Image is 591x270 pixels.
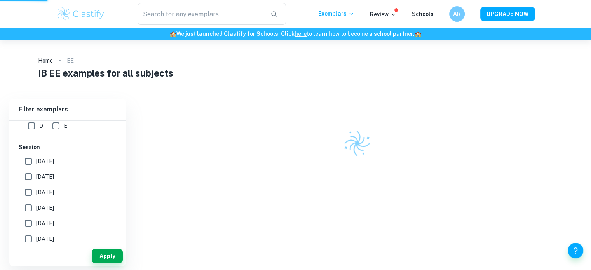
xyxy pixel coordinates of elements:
[36,172,54,181] span: [DATE]
[370,10,396,19] p: Review
[38,55,53,66] a: Home
[92,249,123,263] button: Apply
[36,188,54,197] span: [DATE]
[38,66,553,80] h1: IB EE examples for all subjects
[568,243,583,258] button: Help and Feedback
[412,11,434,17] a: Schools
[480,7,535,21] button: UPGRADE NOW
[295,31,307,37] a: here
[36,204,54,212] span: [DATE]
[67,56,74,65] p: EE
[9,99,126,120] h6: Filter exemplars
[415,31,421,37] span: 🏫
[39,122,43,130] span: D
[64,122,67,130] span: E
[19,143,117,152] h6: Session
[56,6,106,22] img: Clastify logo
[170,31,176,37] span: 🏫
[36,157,54,165] span: [DATE]
[36,219,54,228] span: [DATE]
[318,9,354,18] p: Exemplars
[449,6,465,22] button: AR
[36,235,54,243] span: [DATE]
[138,3,265,25] input: Search for any exemplars...
[340,126,374,160] img: Clastify logo
[452,10,461,18] h6: AR
[2,30,589,38] h6: We just launched Clastify for Schools. Click to learn how to become a school partner.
